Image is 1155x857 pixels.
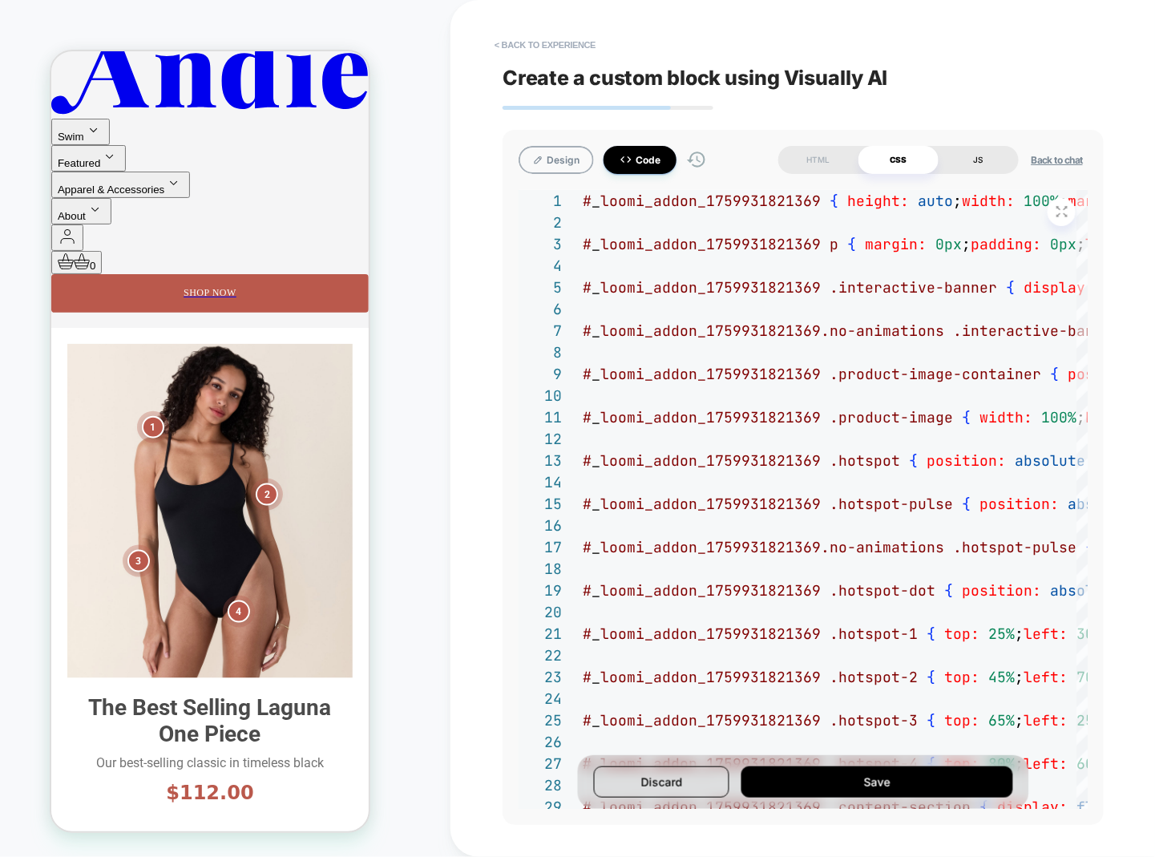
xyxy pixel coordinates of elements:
[583,581,592,600] span: #
[583,321,592,340] span: #
[600,408,821,426] span: loomi_addon_1759931821369
[519,623,562,645] div: 21
[519,796,562,818] div: 29
[519,774,562,796] div: 28
[592,321,600,340] span: _
[503,66,1104,90] span: Create a custom block using Visually AI
[1068,495,1138,513] span: absolute
[830,408,953,426] span: .product-image
[830,192,838,210] span: {
[1068,192,1129,210] span: margin:
[997,798,1068,816] span: display:
[778,146,858,174] div: HTML
[519,406,562,428] div: 11
[600,668,821,686] span: loomi_addon_1759931821369
[519,212,562,233] div: 2
[583,798,592,816] span: #
[1059,192,1068,210] span: ;
[76,499,99,521] div: 3
[519,753,562,774] div: 27
[519,666,562,688] div: 23
[204,432,227,455] div: 2
[962,235,971,253] span: ;
[971,235,1041,253] span: padding:
[935,235,962,253] span: 0px
[1015,754,1024,773] span: ;
[583,365,592,383] span: #
[988,625,1015,643] span: 25%
[600,451,821,470] span: loomi_addon_1759931821369
[519,255,562,277] div: 4
[927,711,935,730] span: {
[519,493,562,515] div: 15
[1024,754,1068,773] span: left:
[830,278,997,297] span: .interactive-banner
[519,450,562,471] div: 13
[16,293,301,628] img: The Laguna One Piece - Black
[519,342,562,363] div: 8
[519,601,562,623] div: 20
[858,146,939,174] div: CSS
[927,754,935,773] span: {
[962,408,971,426] span: {
[927,668,935,686] span: {
[592,538,600,556] span: _
[519,146,594,174] button: Design
[592,192,600,210] span: _
[519,298,562,320] div: 6
[583,192,592,210] span: #
[592,495,600,513] span: _
[1027,153,1088,167] button: Back to chat
[592,581,600,600] span: _
[16,731,301,754] div: $112.00
[1024,668,1068,686] span: left:
[600,754,821,773] span: loomi_addon_1759931821369
[953,192,962,210] span: ;
[16,643,301,697] p: The Best Selling Laguna One Piece
[830,235,838,253] span: p
[830,625,918,643] span: .hotspot-1
[927,451,1006,470] span: position:
[519,363,562,385] div: 9
[600,625,821,643] span: loomi_addon_1759931821369
[519,428,562,450] div: 12
[91,365,113,387] div: 1
[519,688,562,709] div: 24
[1041,408,1076,426] span: 100%
[592,711,600,730] span: _
[519,320,562,342] div: 7
[519,558,562,580] div: 18
[830,365,1041,383] span: .product-image-container
[600,365,821,383] span: loomi_addon_1759931821369
[6,159,34,171] span: About
[944,754,979,773] span: top:
[927,625,935,643] span: {
[600,495,821,513] span: loomi_addon_1759931821369
[600,538,944,556] span: loomi_addon_1759931821369.no-animations
[962,581,1041,600] span: position:
[847,235,856,253] span: {
[38,208,44,220] span: 0
[1015,668,1024,686] span: ;
[519,580,562,601] div: 19
[487,32,604,58] button: < Back to experience
[962,192,1015,210] span: width:
[583,754,592,773] span: #
[988,754,1015,773] span: 80%
[830,754,918,773] span: .hotspot-4
[592,668,600,686] span: _
[583,538,592,556] span: #
[583,495,592,513] span: #
[583,625,592,643] span: #
[944,581,953,600] span: {
[600,278,821,297] span: loomi_addon_1759931821369
[6,132,113,144] span: Apparel & Accessories
[583,235,592,253] span: #
[583,451,592,470] span: #
[962,495,971,513] span: {
[953,538,1076,556] span: .hotspot-pulse
[741,766,1012,798] button: Save
[600,321,944,340] span: loomi_addon_1759931821369.no-animations
[1015,711,1024,730] span: ;
[600,235,821,253] span: loomi_addon_1759931821369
